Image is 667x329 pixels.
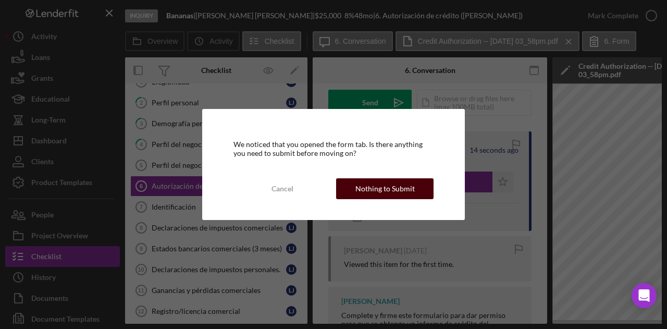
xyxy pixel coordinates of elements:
div: Cancel [271,178,293,199]
button: Cancel [233,178,331,199]
div: We noticed that you opened the form tab. Is there anything you need to submit before moving on? [233,140,434,157]
button: Nothing to Submit [336,178,434,199]
div: Open Intercom Messenger [632,283,657,308]
div: Nothing to Submit [355,178,415,199]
